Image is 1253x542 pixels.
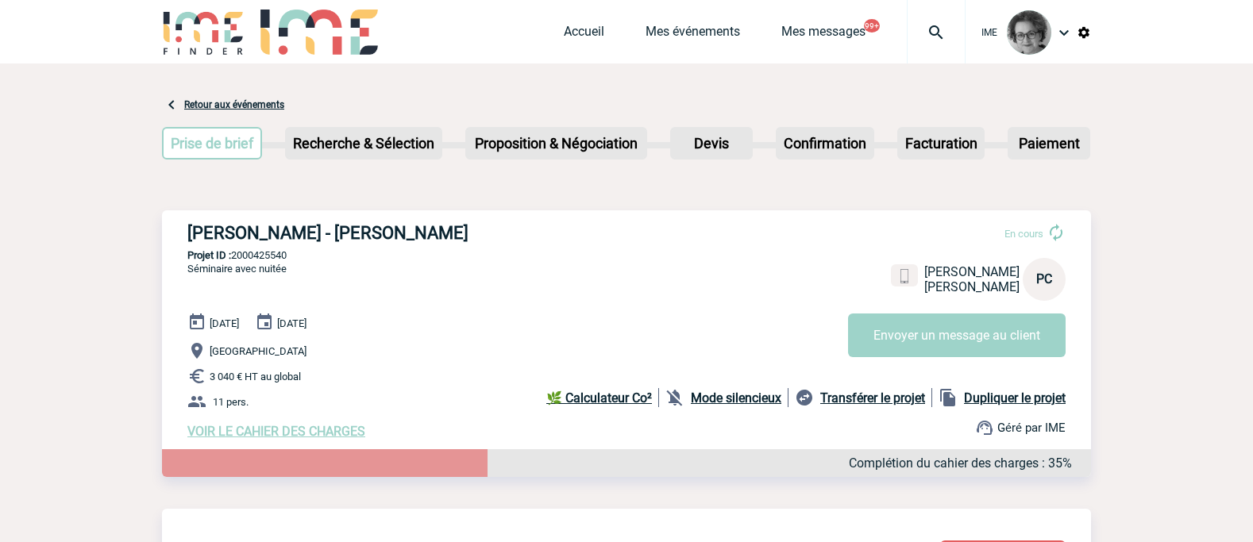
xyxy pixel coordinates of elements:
p: Paiement [1009,129,1089,158]
span: [DATE] [277,317,307,329]
span: 11 pers. [213,396,249,408]
img: file_copy-black-24dp.png [939,388,958,407]
b: 🌿 Calculateur Co² [546,390,652,406]
img: support.png [975,418,994,437]
span: Séminaire avec nuitée [187,263,287,275]
span: PC [1036,271,1052,286]
span: [PERSON_NAME] [924,279,1020,294]
span: 3 040 € HT au global [210,371,301,382]
p: Devis [672,129,751,158]
img: IME-Finder [162,10,245,55]
a: 🌿 Calculateur Co² [546,388,659,407]
b: Mode silencieux [691,390,781,406]
span: [PERSON_NAME] [924,264,1020,279]
button: Envoyer un message au client [848,313,1066,357]
b: Projet ID : [187,249,231,261]
button: 99+ [864,19,880,33]
p: 2000425540 [162,249,1091,261]
span: IME [981,27,997,38]
span: [GEOGRAPHIC_DATA] [210,345,307,357]
a: Retour aux événements [184,99,284,110]
p: Recherche & Sélection [287,129,441,158]
a: Mes messages [781,24,866,46]
b: Dupliquer le projet [964,390,1066,406]
p: Facturation [899,129,984,158]
a: Accueil [564,24,604,46]
p: Confirmation [777,129,873,158]
img: portable.png [897,269,912,283]
p: Proposition & Négociation [467,129,646,158]
p: Prise de brief [164,129,260,158]
b: Transférer le projet [820,390,925,406]
img: 101028-0.jpg [1007,10,1051,55]
span: En cours [1004,228,1043,240]
a: Mes événements [646,24,740,46]
h3: [PERSON_NAME] - [PERSON_NAME] [187,223,664,243]
a: VOIR LE CAHIER DES CHARGES [187,424,365,439]
span: Géré par IME [997,421,1066,435]
span: [DATE] [210,317,239,329]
